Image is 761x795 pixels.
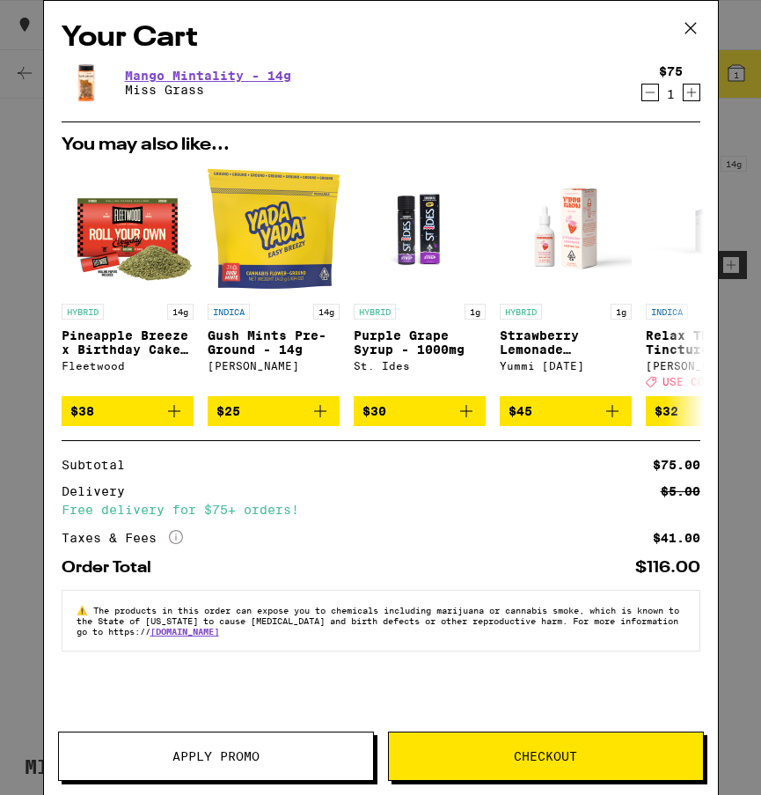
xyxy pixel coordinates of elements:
button: Add to bag [354,396,486,426]
button: Apply Promo [58,732,374,781]
button: Decrement [641,84,659,101]
p: Purple Grape Syrup - 1000mg [354,328,486,357]
p: HYBRID [354,304,396,320]
span: $30 [362,404,386,418]
div: Delivery [62,485,137,497]
p: INDICA [646,304,688,320]
a: Open page for Purple Grape Syrup - 1000mg from St. Ides [354,163,486,396]
img: Miss Grass - Mango Mintality - 14g [62,58,111,107]
p: HYBRID [500,304,542,320]
div: [PERSON_NAME] [208,360,340,372]
div: Order Total [62,560,164,576]
div: $75.00 [653,459,700,471]
div: 1 [659,87,683,101]
a: Open page for Gush Mints Pre-Ground - 14g from Yada Yada [208,163,340,396]
p: Miss Grass [125,83,291,97]
a: [DOMAIN_NAME] [150,626,219,637]
button: Add to bag [500,396,632,426]
div: Yummi [DATE] [500,360,632,372]
button: Add to bag [62,396,194,426]
span: $38 [70,404,94,418]
h2: Your Cart [62,18,700,58]
span: USE CODE PIZZA [662,376,761,387]
img: Fleetwood - Pineapple Breeze x Birthday Cake Pre-Ground - 14g [62,163,194,295]
p: 14g [167,304,194,320]
button: Add to bag [208,396,340,426]
p: 14g [313,304,340,320]
p: Pineapple Breeze x Birthday Cake Pre-Ground - 14g [62,328,194,357]
span: Checkout [514,750,577,762]
div: Free delivery for $75+ orders! [62,504,700,516]
p: 1g [611,304,632,320]
span: ⚠️ [77,605,93,615]
span: $32 [655,404,678,418]
button: Increment [683,84,700,101]
div: Taxes & Fees [62,530,183,546]
p: 1g [465,304,486,320]
a: Mango Mintality - 14g [125,69,291,83]
p: Strawberry Lemonade Tincture - 1000mg [500,328,632,357]
div: $5.00 [661,485,700,497]
button: Checkout [388,732,704,781]
p: INDICA [208,304,250,320]
span: $25 [216,404,240,418]
span: The products in this order can expose you to chemicals including marijuana or cannabis smoke, whi... [77,605,679,637]
div: $75 [659,64,683,78]
img: Yummi Karma - Strawberry Lemonade Tincture - 1000mg [500,163,632,295]
img: Yada Yada - Gush Mints Pre-Ground - 14g [208,163,340,295]
div: St. Ides [354,360,486,372]
div: Fleetwood [62,360,194,372]
img: St. Ides - Purple Grape Syrup - 1000mg [354,163,486,295]
span: Apply Promo [172,750,260,762]
div: $116.00 [635,560,700,576]
a: Open page for Pineapple Breeze x Birthday Cake Pre-Ground - 14g from Fleetwood [62,163,194,396]
a: Open page for Strawberry Lemonade Tincture - 1000mg from Yummi Karma [500,163,632,396]
h2: You may also like... [62,136,700,154]
p: Gush Mints Pre-Ground - 14g [208,328,340,357]
span: $45 [509,404,532,418]
div: $41.00 [653,532,700,544]
div: Subtotal [62,459,137,471]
